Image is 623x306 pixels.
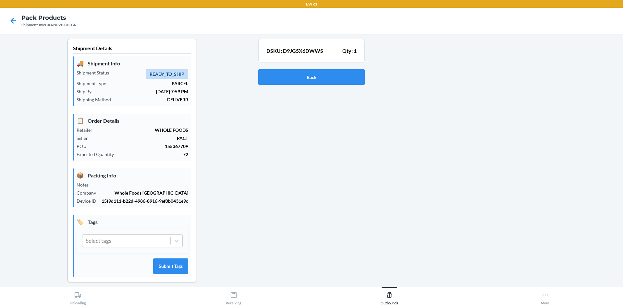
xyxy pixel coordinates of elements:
p: PARCEL [111,80,188,87]
span: 📋 [77,116,84,125]
p: Expected Quantity [77,151,119,158]
span: READY_TO_SHIP [146,69,188,79]
div: Select tags [86,237,111,245]
p: Order Details [77,116,188,125]
p: Shipment Status [77,69,114,76]
p: 155367709 [92,143,188,150]
h4: Pack Products [21,14,77,22]
button: Submit Tags [153,258,188,274]
p: 72 [119,151,188,158]
p: Ship By [77,88,97,95]
span: 🏷️ [77,218,84,226]
p: Shipment Info [77,59,188,68]
p: Shipment Type [77,80,111,87]
div: Outbounds [381,289,398,305]
p: Qty: 1 [342,47,357,55]
p: Tags [77,218,188,226]
p: Shipment Details [73,44,191,54]
button: Back [258,69,365,85]
div: Unloading [70,289,86,305]
button: Receiving [156,287,311,305]
p: DELIVERR [116,96,188,103]
p: Packing Info [77,171,188,180]
p: [DATE] 7:59 PM [97,88,188,95]
div: Receiving [226,289,241,305]
p: WHOLE FOODS [98,127,188,133]
p: Retailer [77,127,98,133]
button: Outbounds [311,287,467,305]
p: DSKU: D9JG5X6DWWS [266,47,323,55]
div: More [541,289,549,305]
p: Company [77,189,101,196]
button: More [467,287,623,305]
p: Device ID [77,198,102,204]
p: PACT [93,135,188,142]
p: EWR1 [306,1,317,7]
p: Seller [77,135,93,142]
div: Shipment #WBXANPZBTXCGR [21,22,77,28]
p: 15f9d111-b22d-4986-8916-9ef0b0431e9c [102,198,188,204]
p: Shipping Method [77,96,116,103]
span: 🚚 [77,59,84,68]
p: Notes [77,181,94,188]
span: 📦 [77,171,84,180]
p: PO # [77,143,92,150]
p: Whole Foods [GEOGRAPHIC_DATA] [101,189,188,196]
